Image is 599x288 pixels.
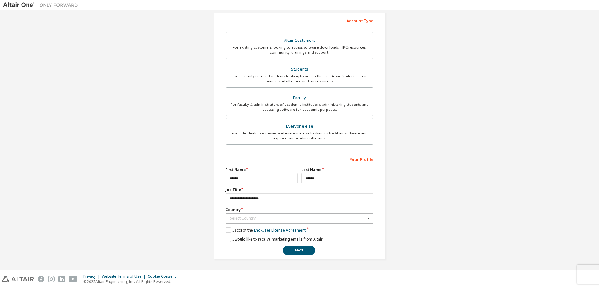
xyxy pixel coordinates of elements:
div: For faculty & administrators of academic institutions administering students and accessing softwa... [230,102,369,112]
div: For existing customers looking to access software downloads, HPC resources, community, trainings ... [230,45,369,55]
a: End-User License Agreement [254,227,306,233]
img: altair_logo.svg [2,276,34,282]
label: I accept the [226,227,306,233]
div: Students [230,65,369,74]
img: instagram.svg [48,276,55,282]
div: Select Country [230,217,366,220]
div: For individuals, businesses and everyone else looking to try Altair software and explore our prod... [230,131,369,141]
img: linkedin.svg [58,276,65,282]
div: Everyone else [230,122,369,131]
div: Privacy [83,274,102,279]
button: Next [283,246,315,255]
div: Account Type [226,15,373,25]
div: Website Terms of Use [102,274,148,279]
img: facebook.svg [38,276,44,282]
div: Faculty [230,94,369,102]
label: Job Title [226,187,373,192]
p: © 2025 Altair Engineering, Inc. All Rights Reserved. [83,279,180,284]
img: youtube.svg [69,276,78,282]
img: Altair One [3,2,81,8]
div: Altair Customers [230,36,369,45]
div: For currently enrolled students looking to access the free Altair Student Edition bundle and all ... [230,74,369,84]
label: First Name [226,167,298,172]
div: Cookie Consent [148,274,180,279]
label: Country [226,207,373,212]
label: Last Name [301,167,373,172]
div: Your Profile [226,154,373,164]
label: I would like to receive marketing emails from Altair [226,237,323,242]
